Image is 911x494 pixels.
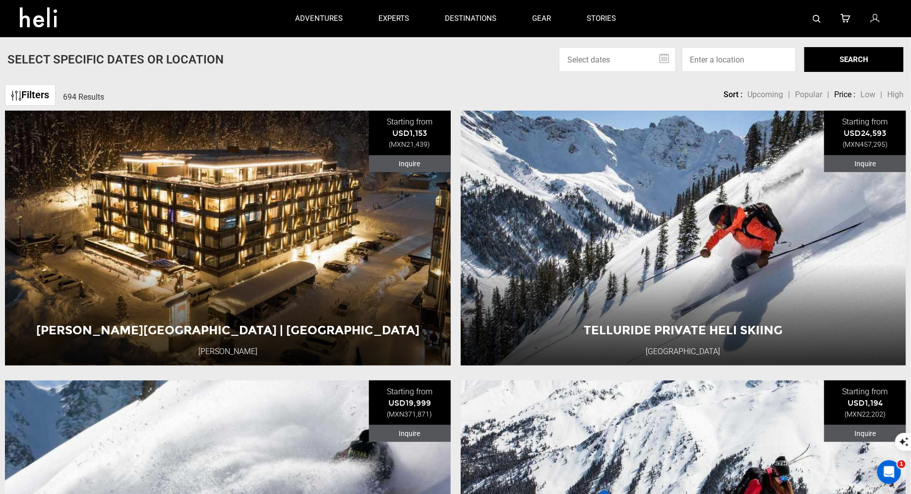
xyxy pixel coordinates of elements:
[827,89,829,101] li: |
[724,89,742,101] li: Sort :
[795,90,822,99] span: Popular
[559,47,676,72] input: Select dates
[63,92,104,102] span: 694 Results
[887,90,904,99] span: High
[11,91,21,101] img: btn-icon.svg
[788,89,790,101] li: |
[7,51,224,68] p: Select Specific Dates Or Location
[834,89,855,101] li: Price :
[5,84,56,106] a: Filters
[445,13,496,24] p: destinations
[682,47,796,72] input: Enter a location
[880,89,882,101] li: |
[295,13,343,24] p: adventures
[877,460,901,484] iframe: Intercom live chat
[747,90,783,99] span: Upcoming
[378,13,409,24] p: experts
[813,15,821,23] img: search-bar-icon.svg
[804,47,904,72] button: SEARCH
[860,90,875,99] span: Low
